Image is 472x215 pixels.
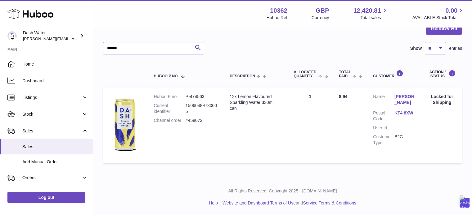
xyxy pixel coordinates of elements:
a: [PERSON_NAME] [394,94,416,105]
dt: Huboo P no [154,94,185,100]
span: Total paid [339,70,351,78]
dt: Postal Code [373,110,394,122]
td: 1 [287,88,333,163]
a: KT4 8XW [394,110,416,116]
span: AVAILABLE Stock Total [412,15,465,21]
div: Action / Status [428,70,456,78]
dt: Channel order [154,118,185,123]
span: Description [230,74,255,78]
span: Orders [22,175,82,181]
div: Dash Water [23,30,79,42]
div: Huboo Ref [267,15,287,21]
button: Release All [426,22,462,35]
dd: B2C [394,134,416,146]
span: 12,420.81 [353,6,381,15]
span: Total sales [360,15,388,21]
span: [PERSON_NAME][EMAIL_ADDRESS][DOMAIN_NAME] [23,36,124,41]
dd: #458072 [186,118,217,123]
li: and [220,200,356,206]
strong: 10362 [270,6,287,15]
dd: P-474563 [186,94,217,100]
span: Huboo P no [154,74,178,78]
dt: Customer Type [373,134,394,146]
span: 8.94 [339,94,347,99]
div: Locked for Shipping [428,94,456,105]
img: james@dash-water.com [7,31,17,41]
span: ALLOCATED Quantity [294,70,317,78]
span: entries [449,45,462,51]
img: 103621706197699.png [109,94,140,156]
dt: User Id [373,125,394,131]
p: All Rights Reserved. Copyright 2025 - [DOMAIN_NAME] [98,188,467,194]
a: Service Terms & Conditions [303,200,356,205]
div: 12x Lemon Flavoured Sparkling Water 330ml can [230,94,281,111]
label: Show [410,45,422,51]
a: Website and Dashboard Terms of Use [223,200,296,205]
span: Dashboard [22,78,88,84]
span: 0.00 [445,6,457,15]
a: 12,420.81 Total sales [353,6,388,21]
span: Listings [22,95,82,101]
span: Home [22,61,88,67]
div: Currency [312,15,329,21]
a: Help [209,200,218,205]
div: Customer [373,70,416,78]
dt: Name [373,94,394,107]
dd: 15060489730005 [186,103,217,114]
a: 0.00 AVAILABLE Stock Total [412,6,465,21]
a: Log out [7,192,85,203]
strong: GBP [316,6,329,15]
span: Add Manual Order [22,159,88,165]
span: Sales [22,128,82,134]
span: Sales [22,144,88,150]
dt: Current identifier [154,103,185,114]
span: Stock [22,111,82,117]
